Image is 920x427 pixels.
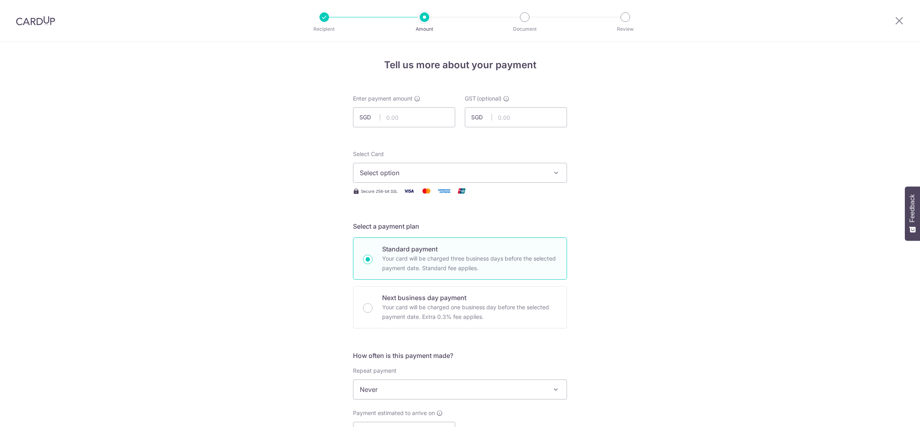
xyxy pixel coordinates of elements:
[477,95,502,103] span: (optional)
[353,351,567,360] h5: How often is this payment made?
[418,186,434,196] img: Mastercard
[495,25,554,33] p: Document
[382,302,557,322] p: Your card will be charged one business day before the selected payment date. Extra 0.3% fee applies.
[353,409,435,417] span: Payment estimated to arrive on
[353,95,412,103] span: Enter payment amount
[905,186,920,241] button: Feedback - Show survey
[295,25,354,33] p: Recipient
[353,380,567,399] span: Never
[16,16,55,26] img: CardUp
[454,186,470,196] img: Union Pay
[353,367,397,375] label: Repeat payment
[382,293,557,302] p: Next business day payment
[353,107,455,127] input: 0.00
[436,186,452,196] img: American Express
[353,221,567,231] h5: Select a payment plan
[465,107,567,127] input: 0.00
[382,254,557,273] p: Your card will be charged three business days before the selected payment date. Standard fee appl...
[909,194,916,222] span: Feedback
[382,244,557,254] p: Standard payment
[353,380,567,399] span: Never
[465,95,476,103] span: GST
[395,25,454,33] p: Amount
[471,113,492,121] span: SGD
[361,188,398,194] span: Secure 256-bit SSL
[401,186,417,196] img: Visa
[360,168,546,178] span: Select option
[359,113,380,121] span: SGD
[353,163,567,183] button: Select option
[596,25,655,33] p: Review
[353,58,567,72] h4: Tell us more about your payment
[353,150,384,157] span: translation missing: en.payables.payment_networks.credit_card.summary.labels.select_card
[869,403,912,423] iframe: Opens a widget where you can find more information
